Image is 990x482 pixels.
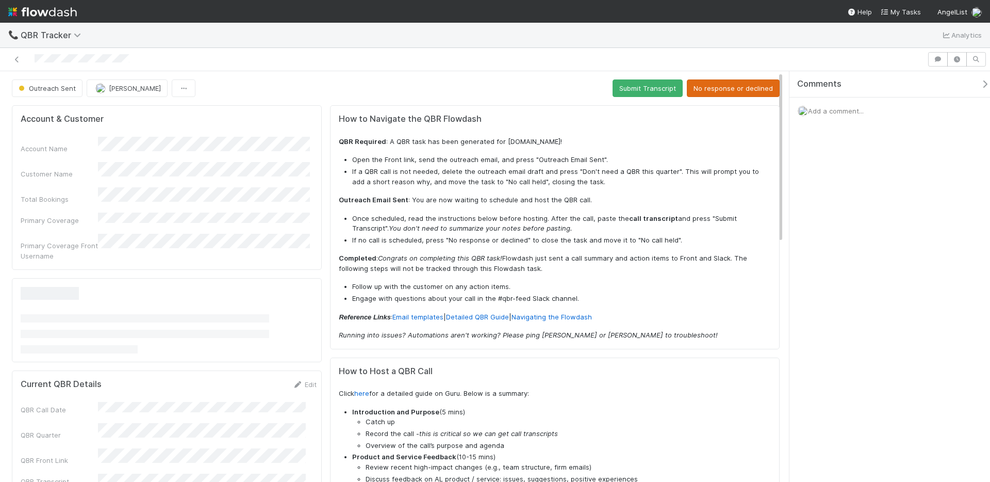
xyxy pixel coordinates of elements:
h5: How to Navigate the QBR Flowdash [339,114,771,124]
img: avatar_6cb813a7-f212-4ca3-9382-463c76e0b247.png [95,83,106,93]
li: Catch up [366,417,771,427]
div: Total Bookings [21,194,98,204]
span: Add a comment... [808,107,864,115]
span: [PERSON_NAME] [109,84,161,92]
li: Engage with questions about your call in the #qbr-feed Slack channel. [352,294,771,304]
em: Congrats on completing this QBR task! [378,254,502,262]
div: QBR Front Link [21,455,98,465]
strong: call transcript [629,214,678,222]
a: Edit [292,380,317,389]
button: [PERSON_NAME] [87,79,168,97]
span: 📞 [8,30,19,39]
h5: Account & Customer [21,114,104,124]
a: Navigating the Flowdash [511,313,592,321]
li: Follow up with the customer on any action items. [352,282,771,292]
h5: Current QBR Details [21,379,102,390]
em: You don't need to summarize your notes before pasting. [389,224,572,232]
span: QBR Tracker [21,30,86,40]
li: (5 mins) [352,407,771,451]
li: Overview of the call’s purpose and agenda [366,441,771,451]
a: Detailed QBR Guide [446,313,509,321]
li: Review recent high-impact changes (e.g., team structure, firm emails) [366,462,771,473]
strong: Product and Service Feedback [352,453,456,461]
button: No response or declined [687,79,780,97]
em: Running into issues? Automations aren't working? Please ping [PERSON_NAME] or [PERSON_NAME] to tr... [339,331,718,339]
button: Outreach Sent [12,79,82,97]
h5: How to Host a QBR Call [339,366,771,377]
span: AngelList [937,8,967,16]
p: : You are now waiting to schedule and host the QBR call. [339,195,771,205]
strong: Reference Links [339,313,390,321]
div: Primary Coverage Front Username [21,240,98,261]
div: Account Name [21,143,98,154]
li: Open the Front link, send the outreach email, and press "Outreach Email Sent". [352,155,771,165]
img: avatar_6cb813a7-f212-4ca3-9382-463c76e0b247.png [798,106,808,116]
a: My Tasks [880,7,921,17]
img: avatar_6cb813a7-f212-4ca3-9382-463c76e0b247.png [971,7,982,18]
div: Primary Coverage [21,215,98,226]
em: this is critical so we can get call transcripts [419,429,558,438]
strong: Outreach Email Sent [339,196,408,204]
strong: Introduction and Purpose [352,408,439,416]
p: : A QBR task has been generated for [DOMAIN_NAME]! [339,137,771,147]
p: : Flowdash just sent a call summary and action items to Front and Slack. The following steps will... [339,253,771,274]
div: QBR Quarter [21,430,98,440]
li: Record the call - [366,429,771,439]
img: logo-inverted-e16ddd16eac7371096b0.svg [8,3,77,21]
button: Submit Transcript [613,79,683,97]
li: If no call is scheduled, press "No response or declined" to close the task and move it to "No cal... [352,235,771,246]
p: Click for a detailed guide on Guru. Below is a summary: [339,389,771,399]
strong: Completed [339,254,376,262]
div: QBR Call Date [21,405,98,415]
span: Outreach Sent [16,84,76,92]
li: Once scheduled, read the instructions below before hosting. After the call, paste the and press "... [352,214,771,234]
a: Email templates [392,313,443,321]
a: here [354,389,369,397]
div: Customer Name [21,169,98,179]
strong: QBR Required [339,137,386,146]
span: My Tasks [880,8,921,16]
span: Comments [797,79,841,89]
li: If a QBR call is not needed, delete the outreach email draft and press "Don't need a QBR this qua... [352,167,771,187]
a: Analytics [941,29,982,41]
p: : | | [339,312,771,323]
div: Help [847,7,872,17]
